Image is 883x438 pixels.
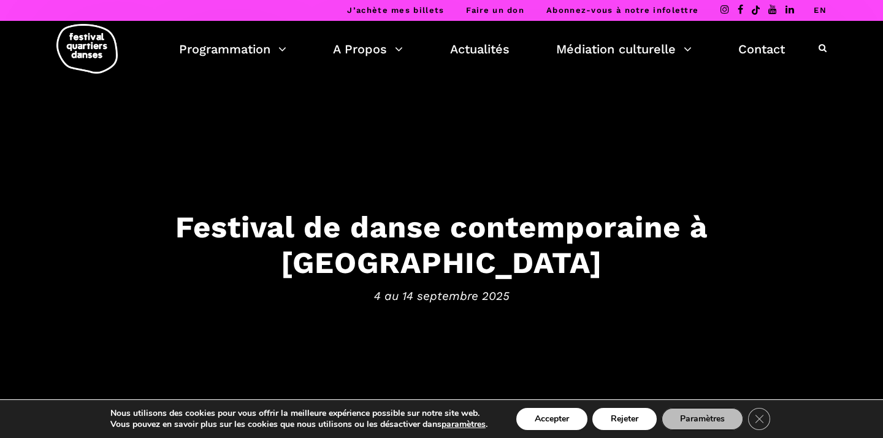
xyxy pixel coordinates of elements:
[110,419,487,430] p: Vous pouvez en savoir plus sur les cookies que nous utilisons ou les désactiver dans .
[592,408,657,430] button: Rejeter
[347,6,444,15] a: J’achète mes billets
[110,408,487,419] p: Nous utilisons des cookies pour vous offrir la meilleure expérience possible sur notre site web.
[442,419,486,430] button: paramètres
[333,39,403,60] a: A Propos
[748,408,770,430] button: Close GDPR Cookie Banner
[738,39,785,60] a: Contact
[662,408,743,430] button: Paramètres
[466,6,524,15] a: Faire un don
[814,6,827,15] a: EN
[61,209,822,281] h3: Festival de danse contemporaine à [GEOGRAPHIC_DATA]
[450,39,510,60] a: Actualités
[546,6,698,15] a: Abonnez-vous à notre infolettre
[179,39,286,60] a: Programmation
[516,408,587,430] button: Accepter
[556,39,692,60] a: Médiation culturelle
[61,287,822,305] span: 4 au 14 septembre 2025
[56,24,118,74] img: logo-fqd-med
